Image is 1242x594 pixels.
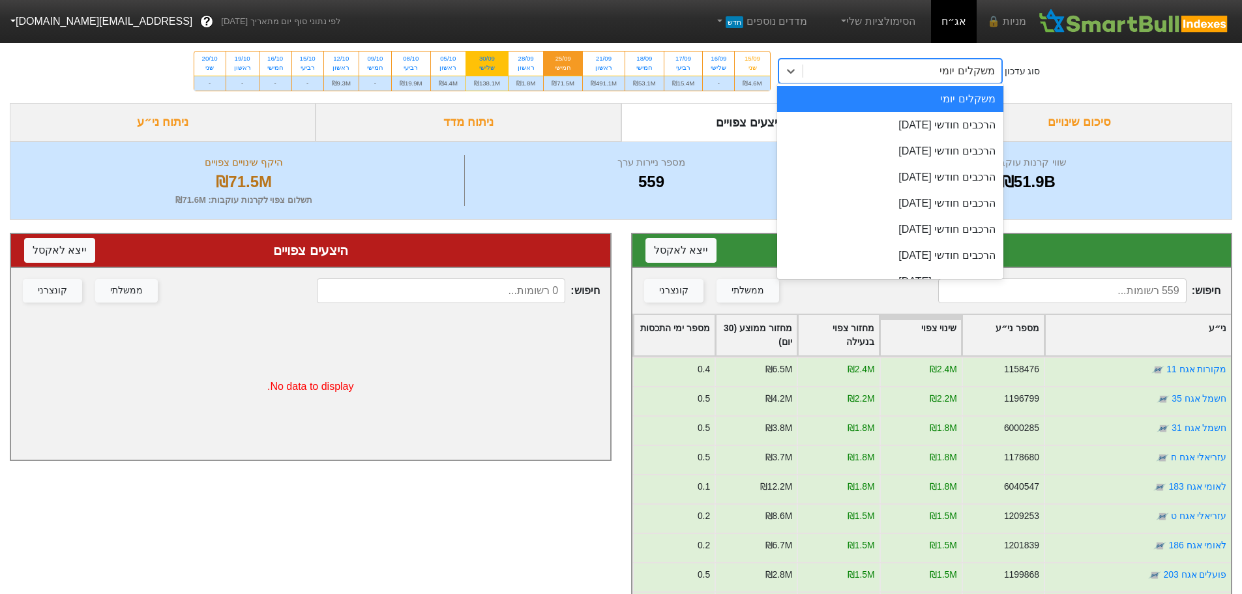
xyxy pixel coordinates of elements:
[847,539,874,552] div: ₪1.5M
[202,63,218,72] div: שני
[474,63,500,72] div: שלישי
[27,194,461,207] div: תשלום צפוי לקרנות עוקבות : ₪71.6M
[332,54,351,63] div: 12/10
[1168,481,1226,492] a: לאומי אגח 183
[1166,364,1226,374] a: מקורות אגח 11
[1003,568,1039,582] div: 1199868
[95,279,158,303] button: ממשלתי
[1170,511,1226,521] a: עזריאלי אגח ט
[697,363,709,376] div: 0.4
[317,278,565,303] input: 0 רשומות...
[765,421,792,435] div: ₪3.8M
[392,76,430,91] div: ₪19.9M
[1005,65,1041,78] div: סוג עדכון
[27,170,461,194] div: ₪71.5M
[929,509,956,523] div: ₪1.5M
[1003,421,1039,435] div: 6000285
[439,54,458,63] div: 05/10
[468,155,834,170] div: מספר ניירות ערך
[847,480,874,494] div: ₪1.8M
[110,284,143,298] div: ממשלתי
[367,63,383,72] div: חמישי
[697,421,709,435] div: 0.5
[400,63,422,72] div: רביעי
[798,315,879,355] div: Toggle SortBy
[544,76,582,91] div: ₪71.5M
[466,76,508,91] div: ₪138.1M
[847,363,874,376] div: ₪2.4M
[300,54,316,63] div: 15/10
[1155,451,1168,464] img: tase link
[634,315,715,355] div: Toggle SortBy
[929,421,956,435] div: ₪1.8M
[842,155,1215,170] div: שווי קרנות עוקבות
[292,76,323,91] div: -
[1003,451,1039,464] div: 1178680
[777,243,1003,269] div: הרכבים חודשי [DATE]
[938,278,1187,303] input: 559 רשומות...
[1163,569,1226,580] a: פועלים אגח 203
[267,63,284,72] div: חמישי
[1151,363,1164,376] img: tase link
[929,451,956,464] div: ₪1.8M
[659,284,688,298] div: קונצרני
[847,451,874,464] div: ₪1.8M
[765,392,792,406] div: ₪4.2M
[621,103,927,141] div: ביקושים והיצעים צפויים
[11,314,610,460] div: No data to display.
[777,86,1003,112] div: משקלים יומי
[880,315,961,355] div: Toggle SortBy
[633,63,656,72] div: חמישי
[317,278,599,303] span: חיפוש :
[697,509,709,523] div: 0.2
[1037,8,1232,35] img: SmartBull
[591,63,617,72] div: ראשון
[929,568,956,582] div: ₪1.5M
[1003,363,1039,376] div: 1158476
[743,63,761,72] div: שני
[765,509,792,523] div: ₪8.6M
[777,269,1003,295] div: הרכבים חודשי [DATE]
[1045,315,1231,355] div: Toggle SortBy
[1170,452,1226,462] a: עזריאלי אגח ח
[516,54,535,63] div: 28/09
[516,63,535,72] div: ראשון
[431,76,466,91] div: ₪4.4M
[367,54,383,63] div: 09/10
[226,76,259,91] div: -
[24,241,597,260] div: היצעים צפויים
[777,216,1003,243] div: הרכבים חודשי [DATE]
[644,279,703,303] button: קונצרני
[400,54,422,63] div: 08/10
[711,63,726,72] div: שלישי
[267,54,284,63] div: 16/10
[732,284,764,298] div: ממשלתי
[645,241,1219,260] div: ביקושים צפויים
[552,63,574,72] div: חמישי
[929,480,956,494] div: ₪1.8M
[664,76,703,91] div: ₪15.4M
[552,54,574,63] div: 25/09
[765,451,792,464] div: ₪3.7M
[1003,480,1039,494] div: 6040547
[1153,481,1166,494] img: tase link
[672,54,695,63] div: 17/09
[300,63,316,72] div: רביעי
[23,279,82,303] button: קונצרני
[717,279,779,303] button: ממשלתי
[468,170,834,194] div: 559
[194,76,226,91] div: -
[234,63,251,72] div: ראשון
[324,76,359,91] div: ₪9.3M
[1172,423,1226,433] a: חשמל אגח 31
[709,8,812,35] a: מדדים נוספיםחדש
[316,103,621,141] div: ניתוח מדד
[583,76,625,91] div: ₪491.1M
[847,568,874,582] div: ₪1.5M
[439,63,458,72] div: ראשון
[711,54,726,63] div: 16/09
[633,54,656,63] div: 18/09
[672,63,695,72] div: רביעי
[202,54,218,63] div: 20/10
[645,238,717,263] button: ייצא לאקסל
